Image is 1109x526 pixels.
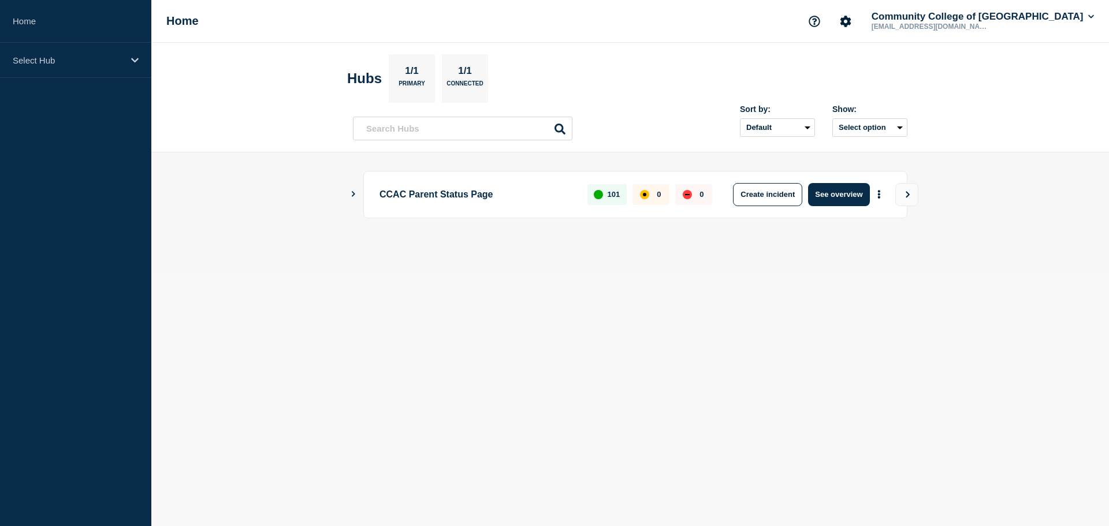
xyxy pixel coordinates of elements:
[446,80,483,92] p: Connected
[895,183,918,206] button: View
[683,190,692,199] div: down
[13,55,124,65] p: Select Hub
[699,190,704,199] p: 0
[733,183,802,206] button: Create incident
[379,183,574,206] p: CCAC Parent Status Page
[802,9,827,33] button: Support
[353,117,572,140] input: Search Hubs
[399,80,425,92] p: Primary
[740,118,815,137] select: Sort by
[454,65,477,80] p: 1/1
[640,190,649,199] div: affected
[872,184,887,205] button: More actions
[869,11,1096,23] button: Community College of [GEOGRAPHIC_DATA]
[608,190,620,199] p: 101
[740,105,815,114] div: Sort by:
[166,14,199,28] h1: Home
[657,190,661,199] p: 0
[832,118,907,137] button: Select option
[833,9,858,33] button: Account settings
[347,70,382,87] h2: Hubs
[832,105,907,114] div: Show:
[351,190,356,199] button: Show Connected Hubs
[869,23,989,31] p: [EMAIL_ADDRESS][DOMAIN_NAME]
[808,183,869,206] button: See overview
[401,65,423,80] p: 1/1
[594,190,603,199] div: up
